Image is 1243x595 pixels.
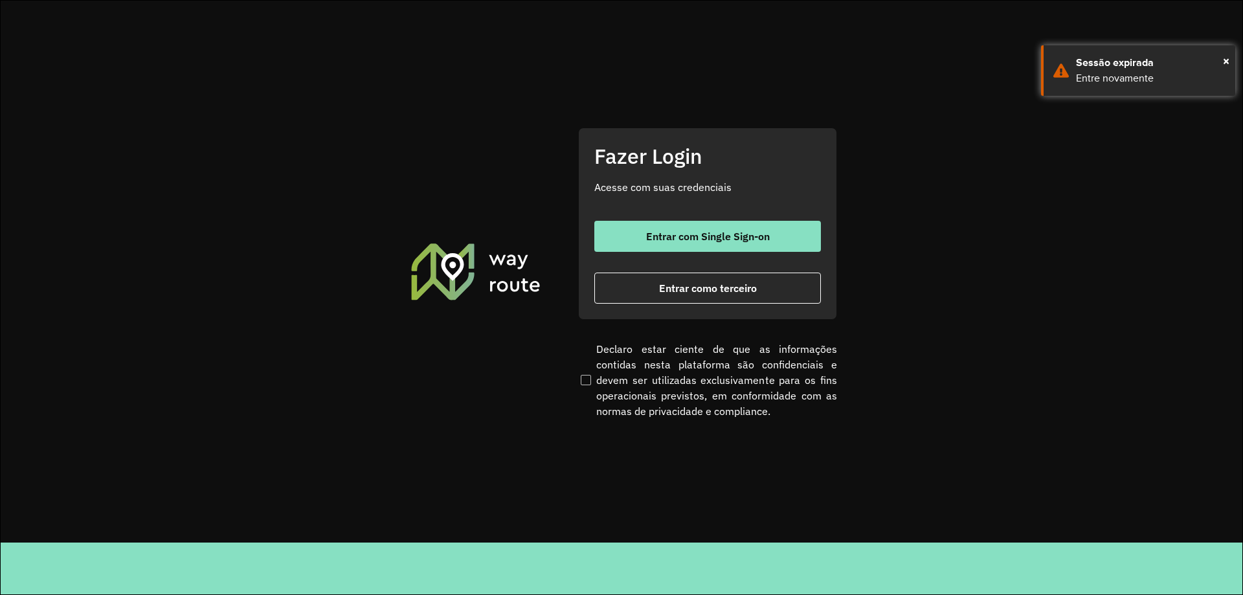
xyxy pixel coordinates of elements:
p: Acesse com suas credenciais [594,179,821,195]
button: button [594,221,821,252]
span: Entrar como terceiro [659,283,757,293]
div: Entre novamente [1076,71,1226,86]
span: × [1223,51,1229,71]
img: Roteirizador AmbevTech [409,241,543,301]
span: Entrar com Single Sign-on [646,231,770,241]
h2: Fazer Login [594,144,821,168]
div: Sessão expirada [1076,55,1226,71]
button: button [594,273,821,304]
button: Close [1223,51,1229,71]
label: Declaro estar ciente de que as informações contidas nesta plataforma são confidenciais e devem se... [578,341,837,419]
